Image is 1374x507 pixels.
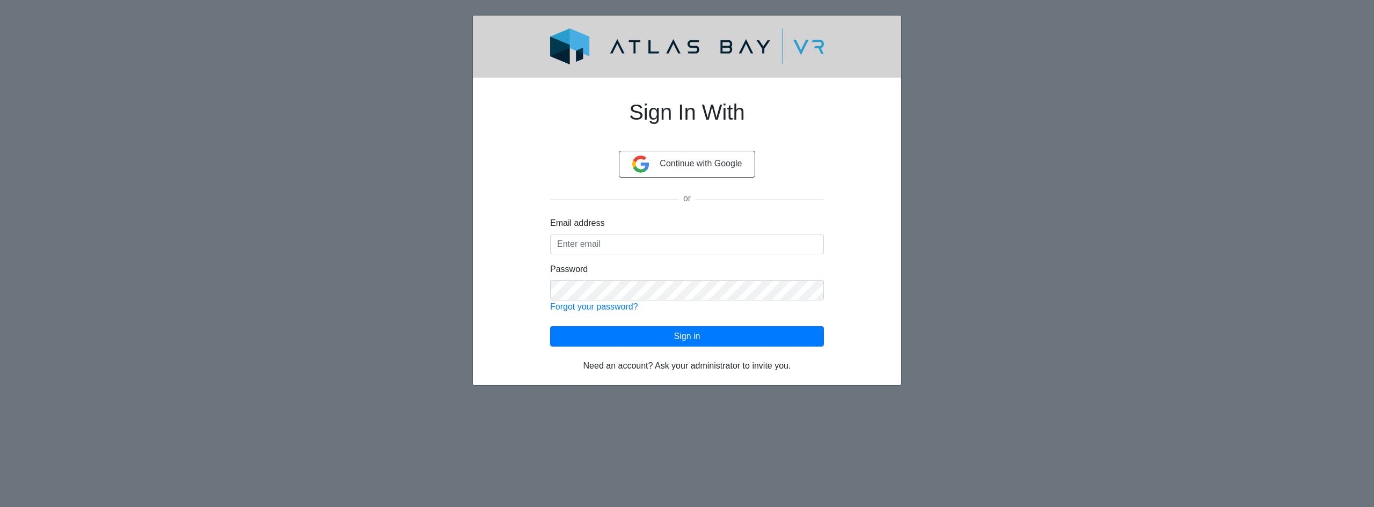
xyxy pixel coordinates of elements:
[550,302,638,311] a: Forgot your password?
[619,151,756,178] button: Continue with Google
[550,86,824,151] h1: Sign In With
[679,194,695,203] span: or
[550,234,824,254] input: Enter email
[550,263,588,276] label: Password
[550,217,604,230] label: Email address
[550,326,824,347] button: Sign in
[524,28,850,64] img: logo
[583,361,791,370] span: Need an account? Ask your administrator to invite you.
[8,486,71,507] iframe: Ybug feedback widget
[660,159,742,168] span: Continue with Google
